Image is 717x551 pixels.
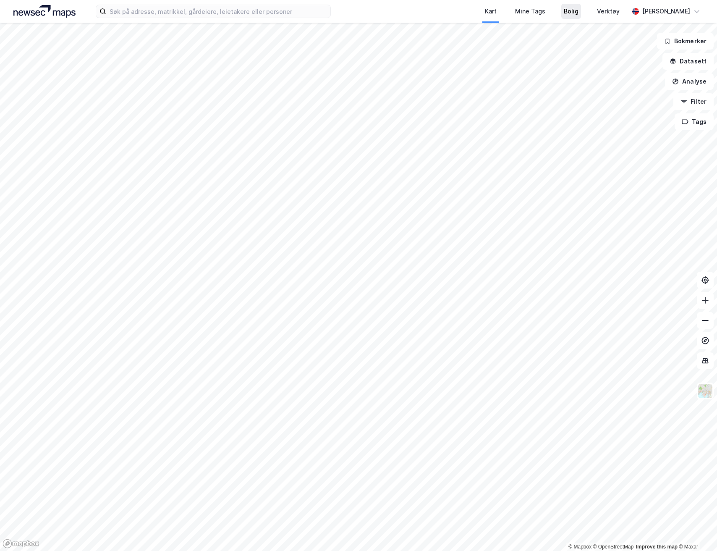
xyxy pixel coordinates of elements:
[13,5,76,18] img: logo.a4113a55bc3d86da70a041830d287a7e.svg
[665,73,714,90] button: Analyse
[568,544,591,550] a: Mapbox
[675,511,717,551] iframe: Chat Widget
[515,6,545,16] div: Mine Tags
[485,6,497,16] div: Kart
[3,539,39,548] a: Mapbox homepage
[662,53,714,70] button: Datasett
[593,544,634,550] a: OpenStreetMap
[697,383,713,399] img: Z
[597,6,620,16] div: Verktøy
[564,6,578,16] div: Bolig
[675,511,717,551] div: Kontrollprogram for chat
[675,113,714,130] button: Tags
[642,6,690,16] div: [PERSON_NAME]
[106,5,330,18] input: Søk på adresse, matrikkel, gårdeiere, leietakere eller personer
[673,93,714,110] button: Filter
[636,544,678,550] a: Improve this map
[657,33,714,50] button: Bokmerker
